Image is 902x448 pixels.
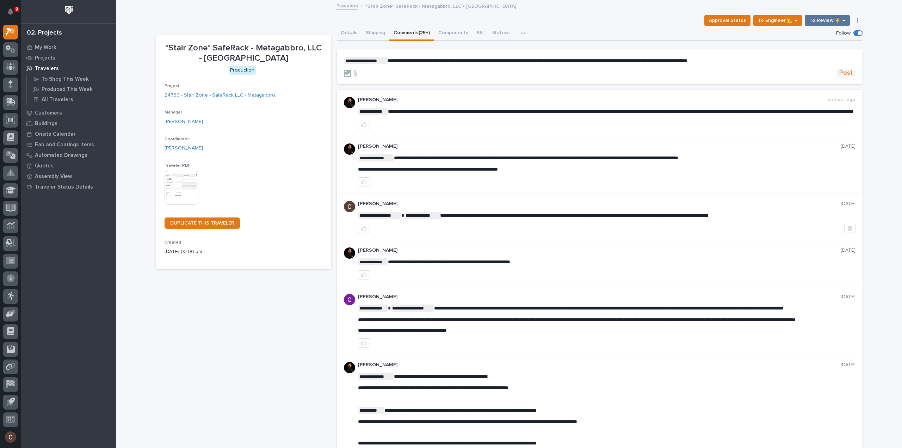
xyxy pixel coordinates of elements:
[62,4,75,17] img: Workspace Logo
[165,92,276,99] a: 24769 - Stair Zone - SafeRack LLC - Metagabbro,
[344,97,355,108] img: zmKUmRVDQjmBLfnAs97p
[358,177,370,186] button: like this post
[358,294,841,300] p: [PERSON_NAME]
[42,76,89,82] p: To Shop This Week
[336,1,358,10] a: Travelers
[21,171,116,182] a: Assembly View
[753,15,802,26] button: To Engineer 📐 →
[358,270,370,280] button: like this post
[165,43,323,63] p: *Stair Zone* SafeRack - Metagabbro, LLC - [GEOGRAPHIC_DATA]
[35,152,87,159] p: Automated Drawings
[389,26,434,41] button: Comments (25+)
[841,143,855,149] p: [DATE]
[344,201,355,212] img: AGNmyxaji213nCK4JzPdPN3H3CMBhXDSA2tJ_sy3UIa5=s96-c
[358,143,841,149] p: [PERSON_NAME]
[35,163,54,169] p: Quotes
[358,201,841,207] p: [PERSON_NAME]
[21,108,116,118] a: Customers
[21,129,116,139] a: Onsite Calendar
[35,142,94,148] p: Fab and Coatings Items
[472,26,488,41] button: FAI
[16,7,18,12] p: 9
[27,84,116,94] a: Produced This Week
[3,4,18,19] button: Notifications
[27,29,62,37] div: 02. Projects
[42,86,93,93] p: Produced This Week
[21,118,116,129] a: Buildings
[828,97,855,103] p: an hour ago
[358,362,841,368] p: [PERSON_NAME]
[27,94,116,104] a: All Travelers
[358,338,370,348] button: like this post
[170,221,234,226] span: DUPLICATE THIS TRAVELER
[21,160,116,171] a: Quotes
[9,8,18,20] div: Notifications9
[165,145,203,152] a: [PERSON_NAME]
[42,97,73,103] p: All Travelers
[21,150,116,160] a: Automated Drawings
[21,182,116,192] a: Traveler Status Details
[165,217,240,229] a: DUPLICATE THIS TRAVELER
[836,30,851,36] p: Follow
[758,16,797,25] span: To Engineer 📐 →
[21,63,116,74] a: Travelers
[434,26,472,41] button: Components
[21,139,116,150] a: Fab and Coatings Items
[165,137,189,141] span: Coordinator
[704,15,750,26] button: Approval Status
[839,69,853,77] span: Post
[165,118,203,125] a: [PERSON_NAME]
[841,362,855,368] p: [DATE]
[3,430,18,444] button: users-avatar
[344,247,355,259] img: zmKUmRVDQjmBLfnAs97p
[165,164,191,168] span: Traveler PDF
[358,224,370,233] button: like this post
[35,66,59,72] p: Travelers
[344,294,355,305] img: AItbvmm9XFGwq9MR7ZO9lVE1d7-1VhVxQizPsTd1Fh95=s96-c
[709,16,746,25] span: Approval Status
[337,26,362,41] button: Details
[805,15,850,26] button: To Review 👨‍🏭 →
[35,44,56,51] p: My Work
[844,224,855,233] button: Delete post
[35,110,62,116] p: Customers
[27,74,116,84] a: To Shop This Week
[358,247,841,253] p: [PERSON_NAME]
[366,2,516,10] p: *Stair Zone* SafeRack - Metagabbro, LLC - [GEOGRAPHIC_DATA]
[21,42,116,53] a: My Work
[836,69,855,77] button: Post
[841,247,855,253] p: [DATE]
[841,201,855,207] p: [DATE]
[488,26,514,41] button: Metrics
[344,143,355,155] img: zmKUmRVDQjmBLfnAs97p
[344,362,355,373] img: zmKUmRVDQjmBLfnAs97p
[841,294,855,300] p: [DATE]
[21,53,116,63] a: Projects
[35,131,76,137] p: Onsite Calendar
[35,173,72,180] p: Assembly View
[35,55,55,61] p: Projects
[165,248,323,256] p: [DATE] 03:00 pm
[362,26,389,41] button: Shipping
[35,121,57,127] p: Buildings
[165,84,179,88] span: Project
[809,16,845,25] span: To Review 👨‍🏭 →
[358,97,828,103] p: [PERSON_NAME]
[165,240,181,245] span: Created
[35,184,93,190] p: Traveler Status Details
[229,66,256,75] div: Production
[358,120,370,129] button: like this post
[165,110,182,115] span: Manager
